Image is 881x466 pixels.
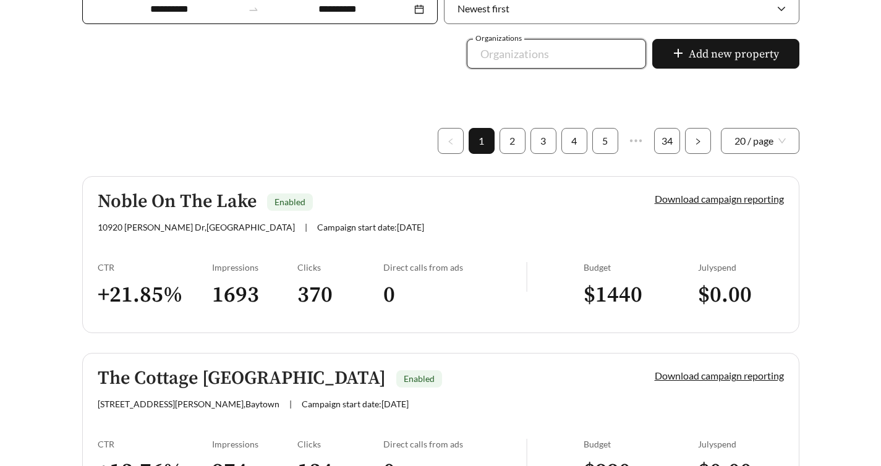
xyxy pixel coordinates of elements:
li: Next Page [685,128,711,154]
h3: 1693 [212,281,298,309]
a: Download campaign reporting [655,370,784,381]
div: July spend [698,262,784,273]
h3: $ 1440 [584,281,698,309]
span: swap-right [248,4,259,15]
span: | [305,222,307,232]
a: 4 [562,129,587,153]
span: Enabled [275,197,305,207]
li: 4 [561,128,587,154]
span: plus [673,48,684,61]
a: Download campaign reporting [655,193,784,205]
button: plusAdd new property [652,39,799,69]
span: 10920 [PERSON_NAME] Dr , [GEOGRAPHIC_DATA] [98,222,295,232]
div: Clicks [297,262,383,273]
img: line [526,262,527,292]
button: left [438,128,464,154]
li: Previous Page [438,128,464,154]
button: right [685,128,711,154]
h3: 0 [383,281,526,309]
li: 2 [500,128,526,154]
span: right [694,138,702,145]
div: Direct calls from ads [383,262,526,273]
span: Campaign start date: [DATE] [302,399,409,409]
a: 5 [593,129,618,153]
h5: The Cottage [GEOGRAPHIC_DATA] [98,368,386,389]
div: Impressions [212,262,298,273]
h3: + 21.85 % [98,281,212,309]
a: Noble On The LakeEnabled10920 [PERSON_NAME] Dr,[GEOGRAPHIC_DATA]|Campaign start date:[DATE]Downlo... [82,176,799,333]
span: 20 / page [734,129,786,153]
span: to [248,4,259,15]
span: Campaign start date: [DATE] [317,222,424,232]
span: left [447,138,454,145]
div: CTR [98,439,212,449]
a: 34 [655,129,679,153]
span: Add new property [689,46,779,62]
div: Impressions [212,439,298,449]
a: 2 [500,129,525,153]
div: Page Size [721,128,799,154]
div: Budget [584,439,698,449]
h3: $ 0.00 [698,281,784,309]
div: July spend [698,439,784,449]
div: CTR [98,262,212,273]
h5: Noble On The Lake [98,192,257,212]
li: 5 [592,128,618,154]
li: 34 [654,128,680,154]
div: Clicks [297,439,383,449]
li: 3 [530,128,556,154]
div: Direct calls from ads [383,439,526,449]
li: Next 5 Pages [623,128,649,154]
span: ••• [623,128,649,154]
li: 1 [469,128,495,154]
span: [STREET_ADDRESS][PERSON_NAME] , Baytown [98,399,279,409]
div: Budget [584,262,698,273]
a: 1 [469,129,494,153]
span: | [289,399,292,409]
span: Newest first [458,2,509,14]
h3: 370 [297,281,383,309]
a: 3 [531,129,556,153]
span: Enabled [404,373,435,384]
